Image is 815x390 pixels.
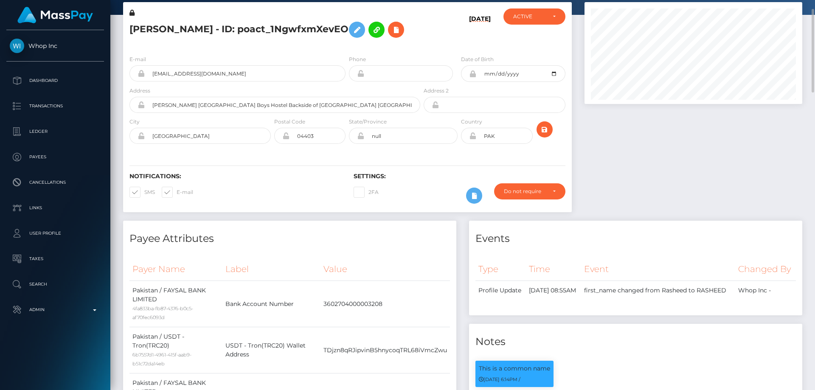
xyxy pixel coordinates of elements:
h4: Events [475,231,796,246]
th: Time [526,258,581,281]
a: Ledger [6,121,104,142]
td: [DATE] 08:55AM [526,281,581,300]
h4: Payee Attributes [129,231,450,246]
img: Whop Inc [10,39,24,53]
label: Postal Code [274,118,305,126]
p: Cancellations [10,176,101,189]
small: 6b7557d1-4961-415f-aab9-b51c72da14eb [132,352,191,367]
h6: [DATE] [469,15,491,45]
img: MassPay Logo [17,7,93,23]
th: Type [475,258,526,281]
label: Country [461,118,482,126]
a: Dashboard [6,70,104,91]
td: Pakistan / USDT - Tron(TRC20) [129,327,222,373]
a: Taxes [6,248,104,269]
p: Search [10,278,101,291]
a: Search [6,274,104,295]
p: Dashboard [10,74,101,87]
label: E-mail [162,187,193,198]
small: 4fa833ba-fb87-4376-b0c5-af70fec6093d [132,306,193,320]
a: User Profile [6,223,104,244]
th: Label [222,258,320,281]
a: Admin [6,299,104,320]
h5: [PERSON_NAME] - ID: poact_1NgwfxmXevEO [129,17,416,42]
label: Address 2 [424,87,449,95]
td: Pakistan / FAYSAL BANK LIMITED [129,281,222,327]
label: Address [129,87,150,95]
button: ACTIVE [503,8,565,25]
label: State/Province [349,118,387,126]
p: Links [10,202,101,214]
div: Do not require [504,188,546,195]
a: Links [6,197,104,219]
p: User Profile [10,227,101,240]
td: USDT - Tron(TRC20) Wallet Address [222,327,320,373]
p: Payees [10,151,101,163]
label: City [129,118,140,126]
small: [DATE] 6:14PM / [479,376,520,382]
p: Transactions [10,100,101,112]
p: Admin [10,303,101,316]
h6: Settings: [354,173,565,180]
td: TDjzn8qRJipvinB5hnycoqTRL68iVmcZwu [320,327,450,373]
label: Phone [349,56,366,63]
label: E-mail [129,56,146,63]
button: Do not require [494,183,565,199]
h4: Notes [475,334,796,349]
a: Transactions [6,95,104,117]
label: Date of Birth [461,56,494,63]
label: 2FA [354,187,379,198]
div: ACTIVE [513,13,546,20]
td: Bank Account Number [222,281,320,327]
label: SMS [129,187,155,198]
a: Cancellations [6,172,104,193]
td: Whop Inc - [735,281,796,300]
td: Profile Update [475,281,526,300]
th: Payer Name [129,258,222,281]
p: This is a common name [479,364,550,373]
td: 3602704000003208 [320,281,450,327]
th: Changed By [735,258,796,281]
th: Event [581,258,735,281]
h6: Notifications: [129,173,341,180]
p: Ledger [10,125,101,138]
p: Taxes [10,253,101,265]
td: first_name changed from Rasheed to RASHEED [581,281,735,300]
th: Value [320,258,450,281]
a: Payees [6,146,104,168]
span: Whop Inc [6,42,104,50]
